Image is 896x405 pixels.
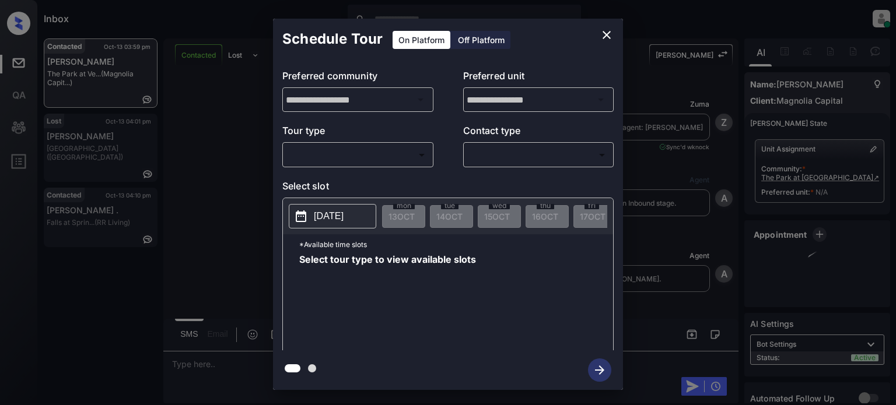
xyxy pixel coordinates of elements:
[273,19,392,59] h2: Schedule Tour
[463,69,614,87] p: Preferred unit
[289,204,376,228] button: [DATE]
[314,209,344,223] p: [DATE]
[282,124,433,142] p: Tour type
[299,255,476,348] span: Select tour type to view available slots
[282,179,614,198] p: Select slot
[299,234,613,255] p: *Available time slots
[393,31,450,49] div: On Platform
[452,31,510,49] div: Off Platform
[595,23,618,47] button: close
[282,69,433,87] p: Preferred community
[463,124,614,142] p: Contact type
